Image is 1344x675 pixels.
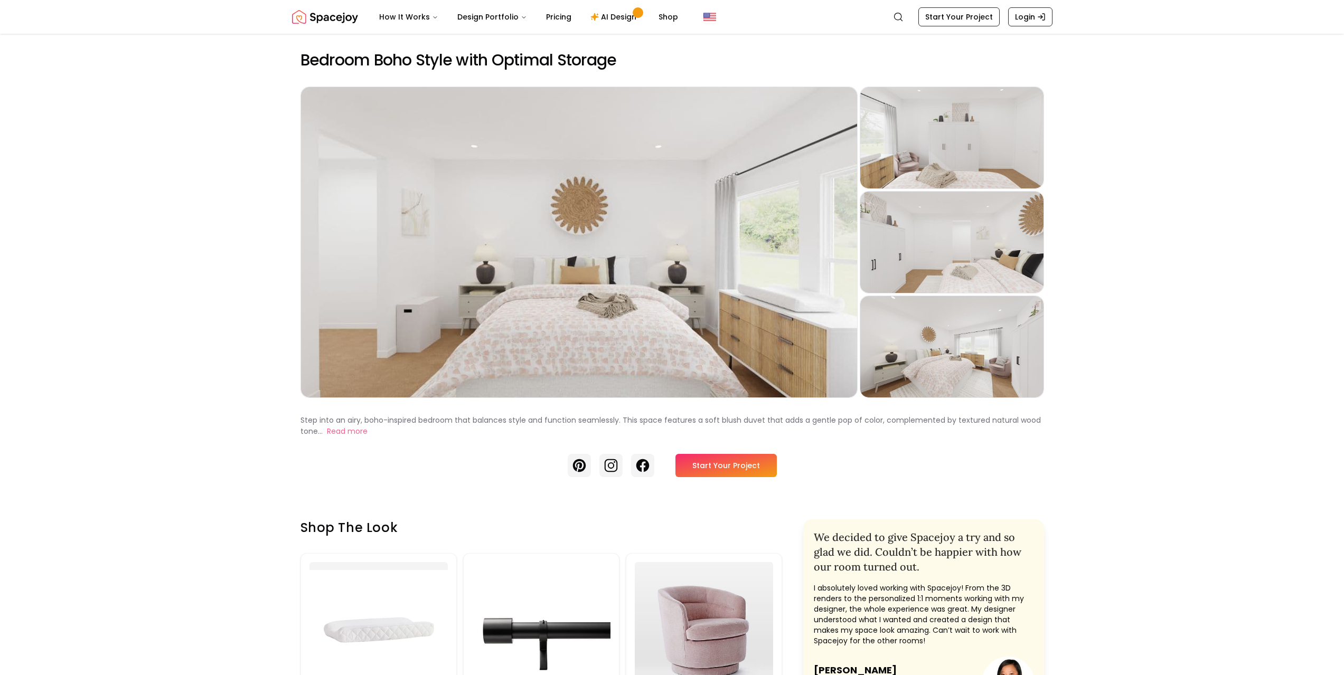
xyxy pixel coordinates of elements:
img: Spacejoy Logo [292,6,358,27]
button: How It Works [371,6,447,27]
h2: We decided to give Spacejoy a try and so glad we did. Couldn’t be happier with how our room turne... [814,530,1033,574]
a: Pricing [538,6,580,27]
a: Spacejoy [292,6,358,27]
h3: Shop the look [300,519,782,536]
img: United States [703,11,716,23]
p: Step into an airy, boho-inspired bedroom that balances style and function seamlessly. This space ... [300,415,1041,436]
p: I absolutely loved working with Spacejoy! From the 3D renders to the personalized 1:1 moments wor... [814,583,1033,646]
button: Read more [327,426,368,437]
nav: Main [371,6,687,27]
a: Start Your Project [918,7,1000,26]
button: Design Portfolio [449,6,535,27]
a: AI Design [582,6,648,27]
h2: Bedroom Boho Style with Optimal Storage [300,51,1044,70]
a: Start Your Project [675,454,777,477]
a: Shop [650,6,687,27]
a: Login [1008,7,1052,26]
